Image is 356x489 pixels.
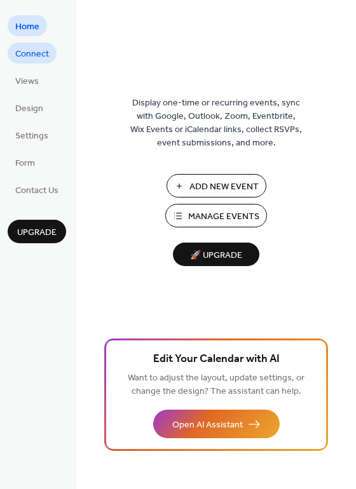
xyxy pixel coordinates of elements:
span: Form [15,157,35,170]
button: Upgrade [8,220,66,243]
span: Settings [15,130,48,143]
span: Contact Us [15,184,58,198]
button: Open AI Assistant [153,410,280,438]
span: Upgrade [17,226,57,239]
a: Connect [8,43,57,64]
a: Settings [8,124,56,145]
span: Manage Events [188,210,259,224]
span: Edit Your Calendar with AI [153,351,280,368]
span: Display one-time or recurring events, sync with Google, Outlook, Zoom, Eventbrite, Wix Events or ... [130,97,302,150]
a: Design [8,97,51,118]
span: Add New Event [189,180,259,194]
span: Views [15,75,39,88]
button: 🚀 Upgrade [173,243,259,266]
span: Home [15,20,39,34]
span: Want to adjust the layout, update settings, or change the design? The assistant can help. [128,370,305,400]
span: 🚀 Upgrade [181,247,252,264]
span: Design [15,102,43,116]
a: Contact Us [8,179,66,200]
a: Home [8,15,47,36]
button: Manage Events [165,204,267,227]
a: Views [8,70,46,91]
span: Open AI Assistant [172,419,243,432]
button: Add New Event [167,174,266,198]
a: Form [8,152,43,173]
span: Connect [15,48,49,61]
